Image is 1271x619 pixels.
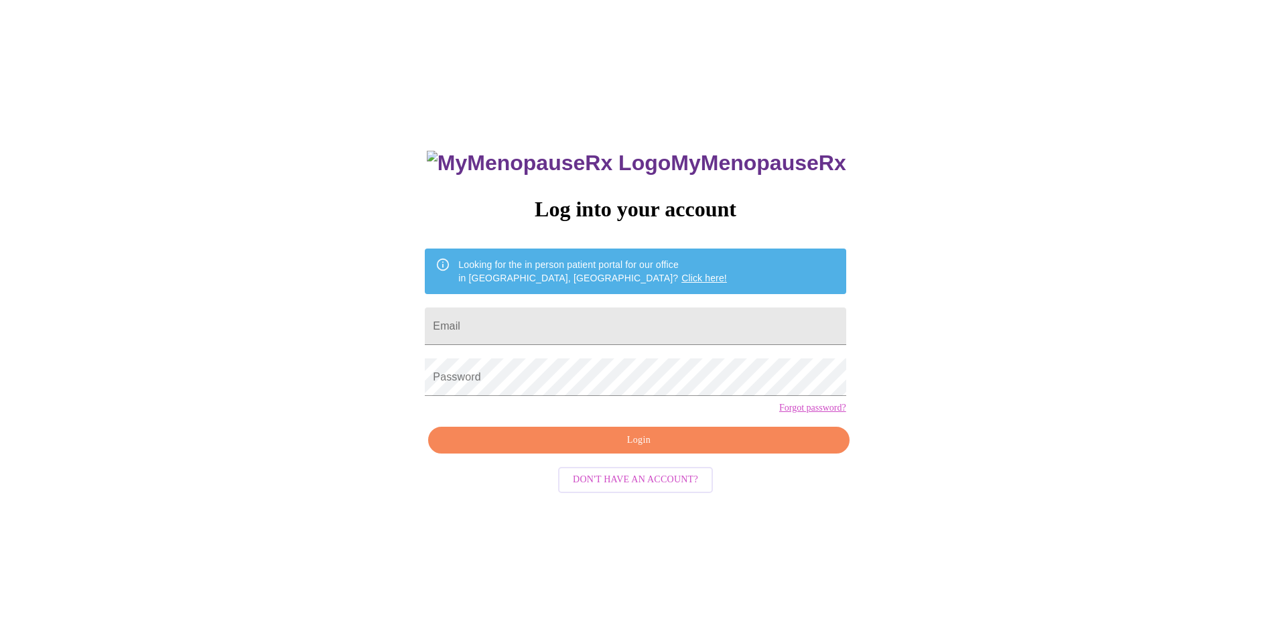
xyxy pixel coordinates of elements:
button: Don't have an account? [558,467,713,493]
button: Login [428,427,849,454]
h3: MyMenopauseRx [427,151,846,176]
span: Don't have an account? [573,472,698,488]
span: Login [444,432,833,449]
div: Looking for the in person patient portal for our office in [GEOGRAPHIC_DATA], [GEOGRAPHIC_DATA]? [458,253,727,290]
h3: Log into your account [425,197,846,222]
img: MyMenopauseRx Logo [427,151,671,176]
a: Forgot password? [779,403,846,413]
a: Click here! [681,273,727,283]
a: Don't have an account? [555,473,716,484]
